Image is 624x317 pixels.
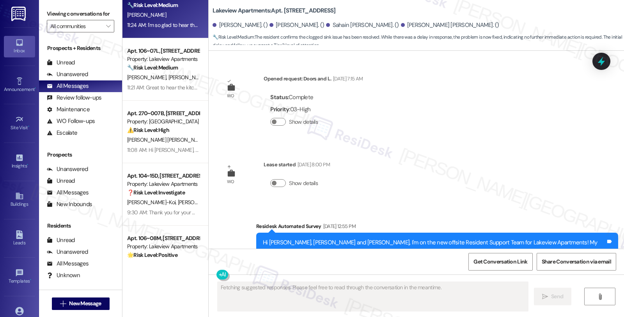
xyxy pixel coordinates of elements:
[47,271,80,280] div: Unknown
[47,82,89,90] div: All Messages
[264,75,363,85] div: Opened request: Doors and l...
[4,189,35,210] a: Buildings
[270,91,321,103] div: : Complete
[4,151,35,172] a: Insights •
[401,21,499,29] div: [PERSON_NAME] [PERSON_NAME]. ()
[326,21,399,29] div: Sahain [PERSON_NAME]. ()
[227,92,234,100] div: WO
[331,75,363,83] div: [DATE] 7:15 AM
[47,200,92,208] div: New Inbounds
[263,239,606,272] div: Hi [PERSON_NAME], [PERSON_NAME] and [PERSON_NAME], I'm on the new offsite Resident Support Team f...
[47,105,90,114] div: Maintenance
[27,162,28,167] span: •
[47,94,101,102] div: Review follow-ups
[321,222,356,230] div: [DATE] 12:55 PM
[597,294,603,300] i: 
[270,105,289,113] b: Priority
[39,222,122,230] div: Residents
[47,165,88,173] div: Unanswered
[4,266,35,287] a: Templates •
[542,294,548,300] i: 
[256,222,618,233] div: Residesk Automated Survey
[52,297,110,310] button: New Message
[50,20,102,32] input: All communities
[542,258,611,266] span: Share Conversation via email
[47,177,75,185] div: Unread
[11,7,27,21] img: ResiDesk Logo
[4,113,35,134] a: Site Visit •
[47,189,89,197] div: All Messages
[39,44,122,52] div: Prospects + Residents
[289,179,318,187] label: Show details
[270,103,321,116] div: : 03-High
[218,282,528,311] textarea: Fetching suggested responses. Please feel free to read through the conversation in the meantime.
[47,117,95,125] div: WO Follow-ups
[4,228,35,249] a: Leads
[35,85,36,91] span: •
[47,59,75,67] div: Unread
[227,178,234,186] div: WO
[289,118,318,126] label: Show details
[296,160,330,169] div: [DATE] 8:00 PM
[69,299,101,308] span: New Message
[213,7,335,15] b: Lakeview Apartments: Apt. [STREET_ADDRESS]
[106,23,110,29] i: 
[60,301,66,307] i: 
[47,236,75,244] div: Unread
[473,258,527,266] span: Get Conversation Link
[39,151,122,159] div: Prospects
[47,70,88,78] div: Unanswered
[551,292,563,301] span: Send
[534,288,572,305] button: Send
[270,93,288,101] b: Status
[213,21,268,29] div: [PERSON_NAME]. ()
[468,253,532,271] button: Get Conversation Link
[47,248,88,256] div: Unanswered
[30,277,31,283] span: •
[47,260,89,268] div: All Messages
[213,33,624,50] span: : The resident confirms the clogged sink issue has been resolved. While there was a delay in resp...
[264,160,330,171] div: Lease started
[47,8,114,20] label: Viewing conversations for
[537,253,616,271] button: Share Conversation via email
[28,124,29,129] span: •
[47,129,77,137] div: Escalate
[213,34,254,40] strong: 🔧 Risk Level: Medium
[269,21,324,29] div: [PERSON_NAME]. ()
[4,36,35,57] a: Inbox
